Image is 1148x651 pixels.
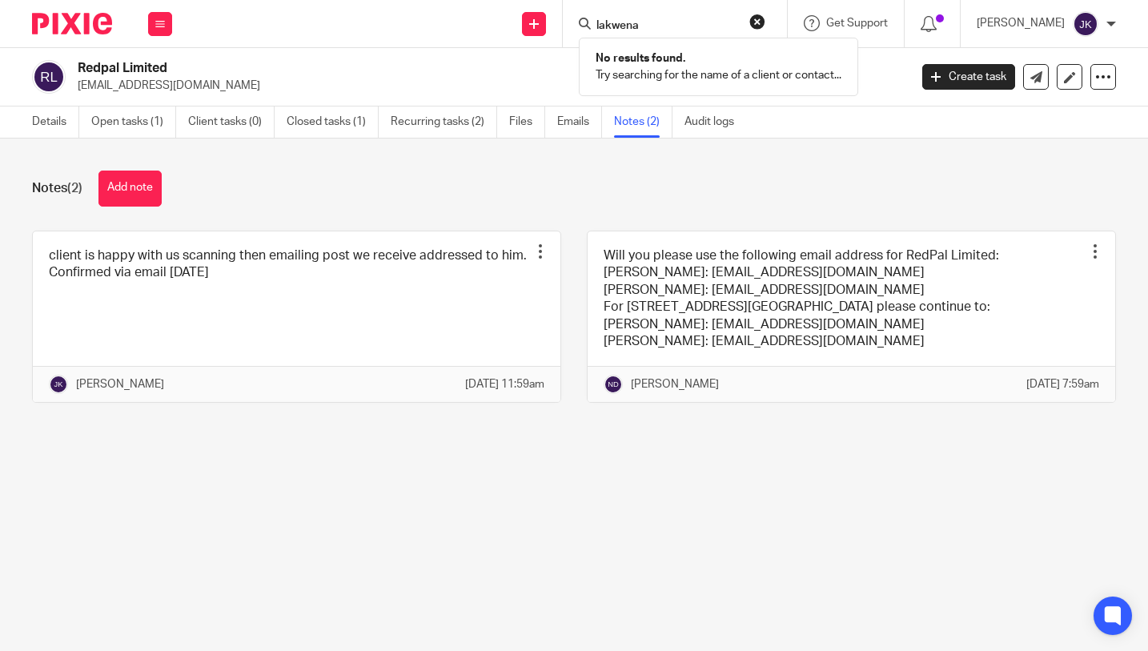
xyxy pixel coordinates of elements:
a: Details [32,106,79,138]
a: Open tasks (1) [91,106,176,138]
p: [DATE] 11:59am [465,376,544,392]
img: svg%3E [32,60,66,94]
img: svg%3E [604,375,623,394]
span: Get Support [826,18,888,29]
input: Search [595,19,739,34]
span: (2) [67,182,82,195]
button: Add note [98,171,162,207]
a: Emails [557,106,602,138]
a: Notes (2) [614,106,672,138]
p: [PERSON_NAME] [977,15,1065,31]
a: Create task [922,64,1015,90]
a: Recurring tasks (2) [391,106,497,138]
p: [PERSON_NAME] [631,376,719,392]
img: svg%3E [1073,11,1098,37]
p: [EMAIL_ADDRESS][DOMAIN_NAME] [78,78,898,94]
a: Closed tasks (1) [287,106,379,138]
img: Pixie [32,13,112,34]
a: Client tasks (0) [188,106,275,138]
h2: Redpal Limited [78,60,734,77]
a: Files [509,106,545,138]
button: Clear [749,14,765,30]
p: [PERSON_NAME] [76,376,164,392]
p: [DATE] 7:59am [1026,376,1099,392]
img: svg%3E [49,375,68,394]
h1: Notes [32,180,82,197]
a: Audit logs [684,106,746,138]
